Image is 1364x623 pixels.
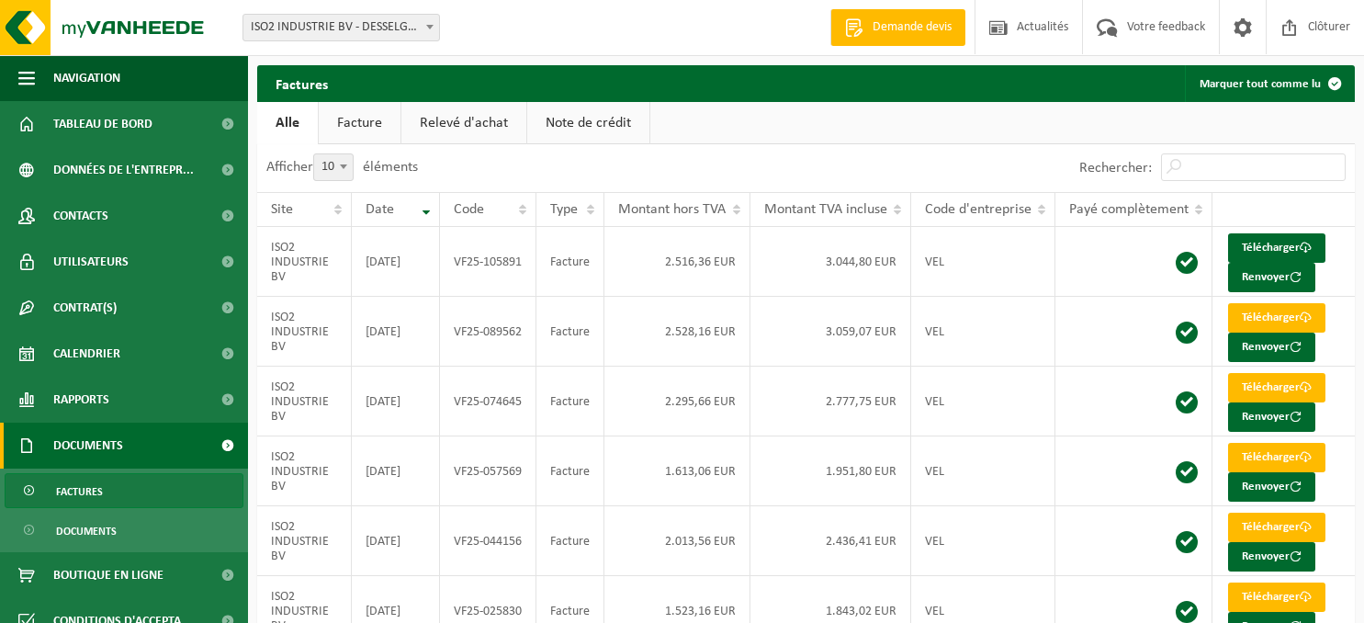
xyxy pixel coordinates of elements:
a: Télécharger [1228,513,1325,542]
td: ISO2 INDUSTRIE BV [257,297,352,367]
td: Facture [536,506,604,576]
td: Facture [536,436,604,506]
td: VF25-074645 [440,367,536,436]
span: ISO2 INDUSTRIE BV - DESSELGEM [243,15,439,40]
td: 2.777,75 EUR [750,367,911,436]
td: 2.516,36 EUR [604,227,750,297]
td: 1.951,80 EUR [750,436,911,506]
button: Renvoyer [1228,542,1315,572]
span: Site [271,202,293,217]
td: VEL [911,367,1055,436]
span: Boutique en ligne [53,552,163,598]
span: 10 [314,154,353,180]
h2: Factures [257,65,346,101]
span: Tableau de bord [53,101,152,147]
td: VF25-057569 [440,436,536,506]
td: ISO2 INDUSTRIE BV [257,436,352,506]
td: 3.059,07 EUR [750,297,911,367]
a: Télécharger [1228,443,1325,472]
td: 2.295,66 EUR [604,367,750,436]
td: [DATE] [352,506,440,576]
span: Calendrier [53,331,120,377]
span: 10 [313,153,354,181]
span: Documents [53,423,123,469]
span: Montant hors TVA [618,202,726,217]
a: Télécharger [1228,303,1325,333]
span: ISO2 INDUSTRIE BV - DESSELGEM [242,14,440,41]
a: Relevé d'achat [401,102,526,144]
a: Demande devis [830,9,965,46]
td: 3.044,80 EUR [750,227,911,297]
button: Renvoyer [1228,472,1315,502]
td: VF25-089562 [440,297,536,367]
td: 2.013,56 EUR [604,506,750,576]
span: Factures [56,474,103,509]
span: Code d'entreprise [925,202,1031,217]
span: Contrat(s) [53,285,117,331]
td: 2.528,16 EUR [604,297,750,367]
td: VEL [911,506,1055,576]
a: Télécharger [1228,233,1325,263]
td: 1.613,06 EUR [604,436,750,506]
td: Facture [536,227,604,297]
span: Documents [56,514,117,549]
span: Données de l'entrepr... [53,147,194,193]
a: Télécharger [1228,373,1325,402]
td: ISO2 INDUSTRIE BV [257,227,352,297]
td: VF25-044156 [440,506,536,576]
td: Facture [536,367,604,436]
a: Alle [257,102,318,144]
a: Note de crédit [527,102,649,144]
span: Payé complètement [1069,202,1189,217]
td: VEL [911,297,1055,367]
span: Type [550,202,578,217]
td: ISO2 INDUSTRIE BV [257,506,352,576]
a: Télécharger [1228,583,1325,612]
td: 2.436,41 EUR [750,506,911,576]
td: [DATE] [352,297,440,367]
button: Renvoyer [1228,333,1315,362]
span: Rapports [53,377,109,423]
span: Date [366,202,394,217]
td: VEL [911,436,1055,506]
span: Contacts [53,193,108,239]
span: Navigation [53,55,120,101]
button: Marquer tout comme lu [1185,65,1353,102]
button: Renvoyer [1228,402,1315,432]
a: Documents [5,513,243,548]
label: Afficher éléments [266,160,418,175]
td: VEL [911,227,1055,297]
button: Renvoyer [1228,263,1315,292]
td: ISO2 INDUSTRIE BV [257,367,352,436]
span: Demande devis [868,18,956,37]
label: Rechercher: [1079,161,1152,176]
td: [DATE] [352,227,440,297]
a: Facture [319,102,400,144]
td: [DATE] [352,436,440,506]
td: [DATE] [352,367,440,436]
td: Facture [536,297,604,367]
td: VF25-105891 [440,227,536,297]
span: Code [454,202,484,217]
span: Montant TVA incluse [764,202,887,217]
a: Factures [5,473,243,508]
span: Utilisateurs [53,239,129,285]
